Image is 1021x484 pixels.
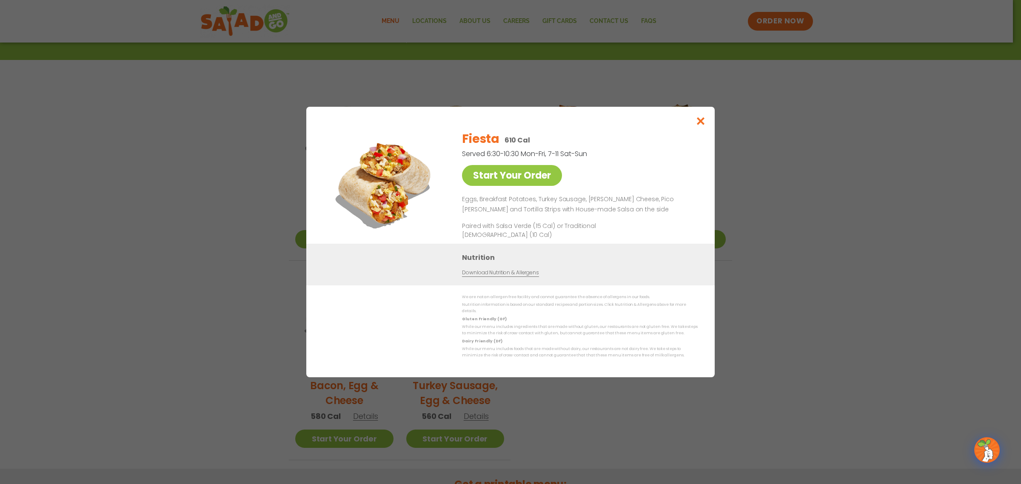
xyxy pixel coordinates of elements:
a: Start Your Order [462,165,562,186]
button: Close modal [687,107,715,135]
img: wpChatIcon [975,438,999,462]
p: Paired with Salsa Verde (15 Cal) or Traditional [DEMOGRAPHIC_DATA] (10 Cal) [462,222,619,239]
a: Download Nutrition & Allergens [462,269,539,277]
p: While our menu includes ingredients that are made without gluten, our restaurants are not gluten ... [462,324,698,337]
p: Nutrition information is based on our standard recipes and portion sizes. Click Nutrition & Aller... [462,302,698,315]
p: Served 6:30-10:30 Mon-Fri, 7-11 Sat-Sun [462,148,653,159]
h3: Nutrition [462,252,702,263]
p: 610 Cal [505,135,530,145]
p: We are not an allergen free facility and cannot guarantee the absence of allergens in our foods. [462,294,698,300]
p: While our menu includes foods that are made without dairy, our restaurants are not dairy free. We... [462,346,698,359]
strong: Gluten Friendly (GF) [462,316,506,322]
strong: Dairy Friendly (DF) [462,339,502,344]
h2: Fiesta [462,130,499,148]
p: Eggs, Breakfast Potatoes, Turkey Sausage, [PERSON_NAME] Cheese, Pico [PERSON_NAME] and Tortilla S... [462,194,694,215]
img: Featured product photo for Fiesta [325,124,445,243]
